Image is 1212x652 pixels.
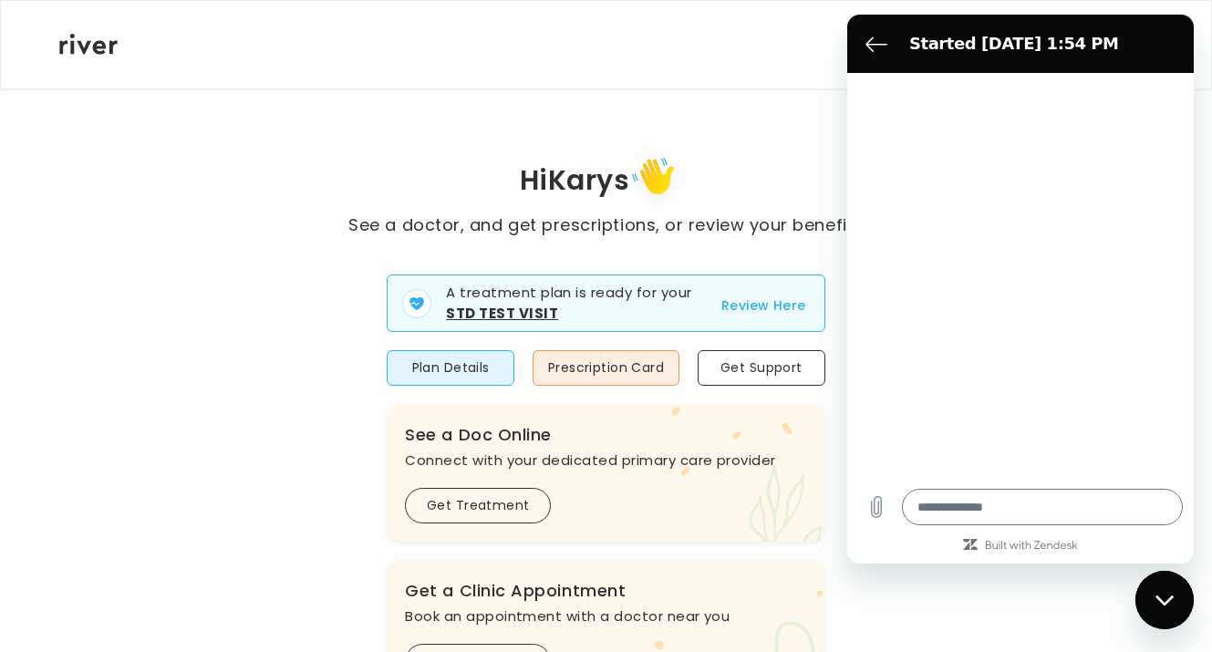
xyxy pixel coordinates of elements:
h1: Hi Karys [348,151,863,212]
h3: See a Doc Online [405,422,806,448]
strong: Std Test Visit [446,304,558,323]
iframe: Button to launch messaging window, conversation in progress [1135,571,1194,629]
button: Plan Details [387,350,514,386]
p: See a doctor, and get prescriptions, or review your benefits [348,212,863,238]
button: Get Support [698,350,825,386]
button: Prescription Card [533,350,679,386]
iframe: Messaging window [847,15,1194,564]
p: Book an appointment with a doctor near you [405,604,806,629]
button: Get Treatment [405,488,551,523]
p: A treatment plan is ready for your [446,283,699,324]
p: Connect with your dedicated primary care provider [405,448,806,473]
h3: Get a Clinic Appointment [405,578,806,604]
button: Review Here [721,295,806,316]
